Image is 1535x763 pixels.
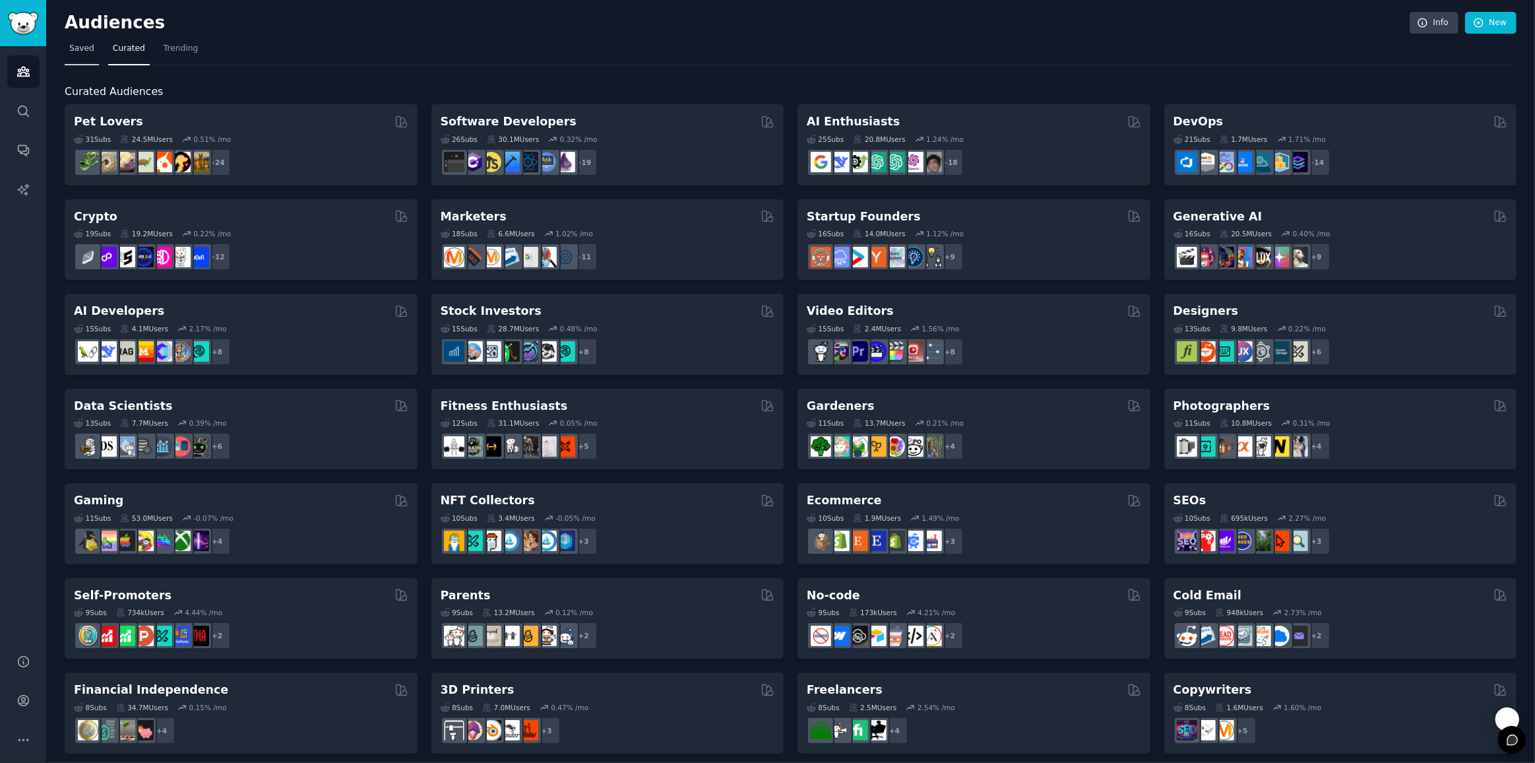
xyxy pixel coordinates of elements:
div: + 8 [936,338,964,366]
div: + 18 [936,149,964,176]
img: defi_ [189,247,209,267]
img: nocodelowcode [885,626,905,646]
img: 3Dmodeling [462,720,483,741]
img: PetAdvice [170,152,191,172]
img: AItoolsCatalog [848,152,868,172]
div: 2.27 % /mo [1288,514,1326,523]
div: + 3 [570,527,598,555]
div: 1.24 % /mo [926,135,964,144]
div: 6.6M Users [487,229,535,238]
h2: Audiences [65,13,1410,34]
div: 16 Sub s [1174,229,1210,238]
img: Adalo [922,626,942,646]
img: KeepWriting [1195,720,1216,741]
img: technicalanalysis [555,341,575,362]
div: 19 Sub s [74,229,111,238]
h2: AI Developers [74,303,164,319]
img: ProductHunters [133,626,154,646]
img: freelance_forhire [829,720,850,741]
img: cockatiel [152,152,172,172]
a: New [1465,12,1517,34]
img: shopify [829,531,850,551]
img: coldemail [1232,626,1253,646]
img: Nikon [1269,436,1290,457]
div: 9.8M Users [1220,324,1268,333]
img: TestMyApp [189,626,209,646]
img: nocode [811,626,831,646]
div: 2.4M Users [853,324,901,333]
div: 12 Sub s [441,418,478,428]
img: turtle [133,152,154,172]
div: + 12 [203,243,231,271]
h2: Pet Lovers [74,114,143,130]
img: succulents [829,436,850,457]
img: GYM [444,436,464,457]
img: WeddingPhotography [1288,436,1308,457]
img: LeadGeneration [1214,626,1234,646]
img: web3 [133,247,154,267]
a: Info [1410,12,1458,34]
h2: Data Scientists [74,398,172,415]
div: 1.02 % /mo [555,229,593,238]
div: 14.0M Users [853,229,905,238]
img: chatgpt_promptDesign [866,152,887,172]
span: Saved [69,43,94,55]
img: googleads [518,247,538,267]
img: swingtrading [536,341,557,362]
div: + 8 [570,338,598,366]
img: webflow [829,626,850,646]
img: flowers [885,436,905,457]
img: platformengineering [1251,152,1271,172]
div: 10 Sub s [441,514,478,523]
span: Trending [164,43,198,55]
img: canon [1251,436,1271,457]
img: StocksAndTrading [518,341,538,362]
h2: Marketers [441,209,507,225]
img: OpenAIDev [903,152,924,172]
img: fatFIRE [133,720,154,741]
img: SaaS [829,247,850,267]
img: ballpython [96,152,117,172]
div: 15 Sub s [807,324,844,333]
img: UKPersonalFinance [78,720,98,741]
img: NewParents [518,626,538,646]
img: AppIdeas [78,626,98,646]
div: 1.49 % /mo [922,514,960,523]
img: dividends [444,341,464,362]
img: selfpromotion [115,626,135,646]
div: 0.21 % /mo [926,418,964,428]
img: MachineLearning [78,436,98,457]
img: streetphotography [1195,436,1216,457]
h2: Cold Email [1174,587,1241,604]
img: 0xPolygon [96,247,117,267]
img: content_marketing [1214,720,1234,741]
img: sales [1177,626,1197,646]
img: UrbanGardening [903,436,924,457]
img: editors [829,341,850,362]
h2: Crypto [74,209,117,225]
h2: Photographers [1174,398,1270,415]
img: VideoEditors [866,341,887,362]
img: Emailmarketing [499,247,520,267]
img: CozyGamers [96,531,117,551]
img: FinancialPlanning [96,720,117,741]
div: 25 Sub s [807,135,844,144]
img: NFTMarketplace [462,531,483,551]
img: CryptoNews [170,247,191,267]
div: + 24 [203,149,231,176]
img: FixMyPrint [518,720,538,741]
img: ender3 [499,720,520,741]
img: daddit [444,626,464,646]
div: 695k Users [1220,514,1268,523]
div: + 4 [1303,432,1331,460]
span: Curated Audiences [65,84,163,100]
img: AskComputerScience [536,152,557,172]
div: 0.51 % /mo [193,135,231,144]
div: + 3 [936,527,964,555]
img: Fiverr [848,720,868,741]
div: 1.71 % /mo [1288,135,1326,144]
img: GamerPals [133,531,154,551]
div: -0.05 % /mo [555,514,596,523]
div: 11 Sub s [74,514,111,523]
img: learndesign [1269,341,1290,362]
